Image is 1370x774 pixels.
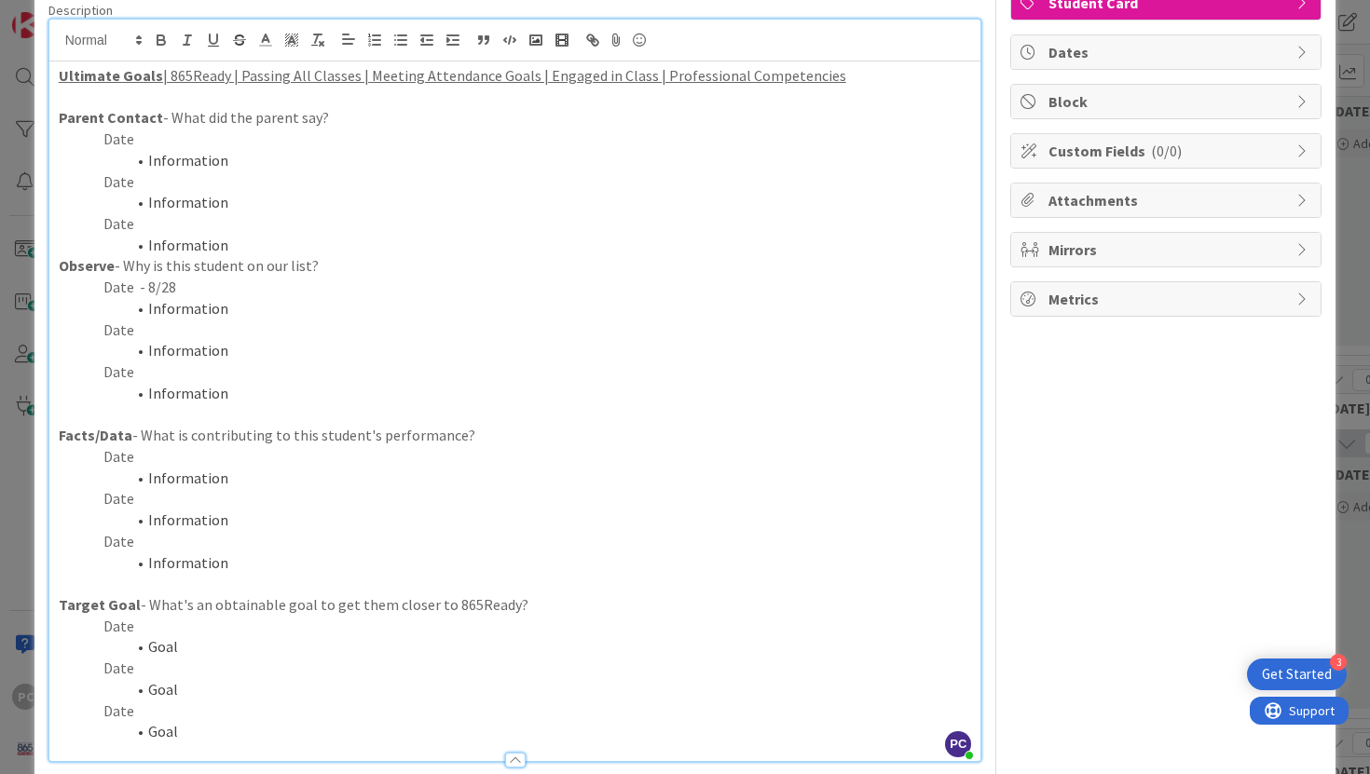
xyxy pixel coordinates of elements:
p: Date [59,446,972,468]
span: ( 0/0 ) [1151,142,1182,160]
p: Date [59,700,972,722]
li: Information [81,552,972,574]
p: Date [59,213,972,235]
strong: Facts/Data [59,426,132,444]
p: Date [59,171,972,193]
p: - What did the parent say? [59,107,972,129]
li: Information [81,192,972,213]
li: Information [81,509,972,531]
span: Dates [1048,41,1287,63]
li: Information [81,298,972,319]
li: Information [81,150,972,171]
p: Date [59,658,972,679]
u: Ultimate Goals [59,66,163,85]
span: Custom Fields [1048,140,1287,162]
li: Goal [81,636,972,658]
div: Get Started [1262,665,1332,684]
div: 3 [1330,654,1347,671]
li: Goal [81,679,972,700]
p: Date [59,616,972,637]
span: Mirrors [1048,238,1287,261]
u: | 865Ready | Passing All Classes | Meeting Attendance Goals | Engaged in Class | Professional Com... [163,66,846,85]
strong: Observe [59,256,115,275]
li: Goal [81,721,972,742]
p: Date [59,361,972,383]
li: Information [81,235,972,256]
div: Open Get Started checklist, remaining modules: 3 [1247,659,1347,690]
li: Information [81,340,972,361]
span: PC [945,731,971,757]
p: - Why is this student on our list? [59,255,972,277]
span: Support [39,3,85,25]
li: Information [81,468,972,489]
strong: Parent Contact [59,108,163,127]
p: Date [59,488,972,509]
span: Attachments [1048,189,1287,211]
span: Block [1048,90,1287,113]
span: Metrics [1048,288,1287,310]
p: - What is contributing to this student's performance? [59,425,972,446]
p: - What's an obtainable goal to get them closer to 865Ready? [59,594,972,616]
p: Date [59,129,972,150]
strong: Target Goal [59,595,141,614]
p: Date - 8/28 [59,277,972,298]
p: Date [59,531,972,552]
span: Description [48,2,113,19]
li: Information [81,383,972,404]
p: Date [59,319,972,341]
